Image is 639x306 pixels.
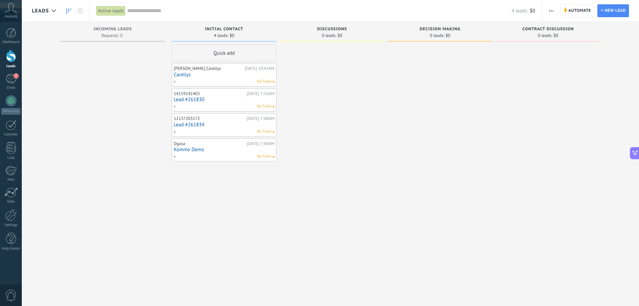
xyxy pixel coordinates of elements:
span: No Tasks [257,154,272,160]
button: More [546,4,556,17]
span: Automate [569,5,591,17]
span: 4 leads: [214,34,228,38]
span: Decision making [420,27,461,32]
span: No Tasks [257,129,272,135]
div: 12137203172 [174,116,245,121]
div: Incoming leads [64,27,162,33]
div: Chats [1,86,21,90]
span: No Tasks [257,79,272,85]
div: [DATE] 7:48AM [247,141,274,146]
a: Lead #261830 [174,97,274,102]
a: Lead #261834 [174,122,274,128]
span: Account [5,14,17,19]
span: No todo assigned [273,131,274,133]
span: New lead [605,5,626,17]
div: Leads [1,64,21,69]
span: Requests: 0 [102,34,123,38]
a: Carellys [174,72,274,78]
div: 14159141403 [174,91,245,96]
a: Leads [63,4,74,17]
span: 0 leads: [538,34,552,38]
a: Kommo Demo [174,147,274,152]
span: $0 [445,34,450,38]
div: Discussions [283,27,381,33]
span: Incoming leads [94,27,132,32]
div: Lists [1,156,21,160]
span: Initial contact [205,27,243,32]
a: New lead [597,4,629,17]
span: No todo assigned [273,106,274,107]
span: No Tasks [257,103,272,110]
div: Stats [1,200,21,204]
span: No todo assigned [273,81,274,83]
span: 2 [13,73,19,79]
div: Contract discussion [499,27,597,33]
div: Calendar [1,132,21,137]
span: Leads [32,8,49,14]
a: Automate [561,4,594,17]
span: 0 leads: [430,34,444,38]
div: Mail [1,178,21,182]
div: Active leads [96,6,125,16]
span: $0 [337,34,342,38]
span: 0 leads: [322,34,336,38]
div: Settings [1,223,21,227]
div: WhatsApp [1,108,20,115]
div: [DATE] 7:48AM [247,116,274,121]
span: 4 leads: [512,8,528,14]
div: Help Center [1,247,21,251]
span: No todo assigned [273,156,274,158]
a: List [74,4,86,17]
span: Contract discussion [522,27,574,32]
span: $0 [229,34,234,38]
div: Initial contact [175,27,273,33]
span: $0 [530,8,535,14]
div: Quick add [172,45,276,61]
div: [DATE] 7:56AM [247,91,274,96]
span: $0 [553,34,558,38]
div: Dashboard [1,40,21,44]
span: Discussions [317,27,347,32]
div: Dgasa [174,141,245,146]
div: [DATE] 10:47AM [245,66,274,71]
div: [PERSON_NAME] Carellys [174,66,243,71]
div: Decision making [391,27,489,33]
